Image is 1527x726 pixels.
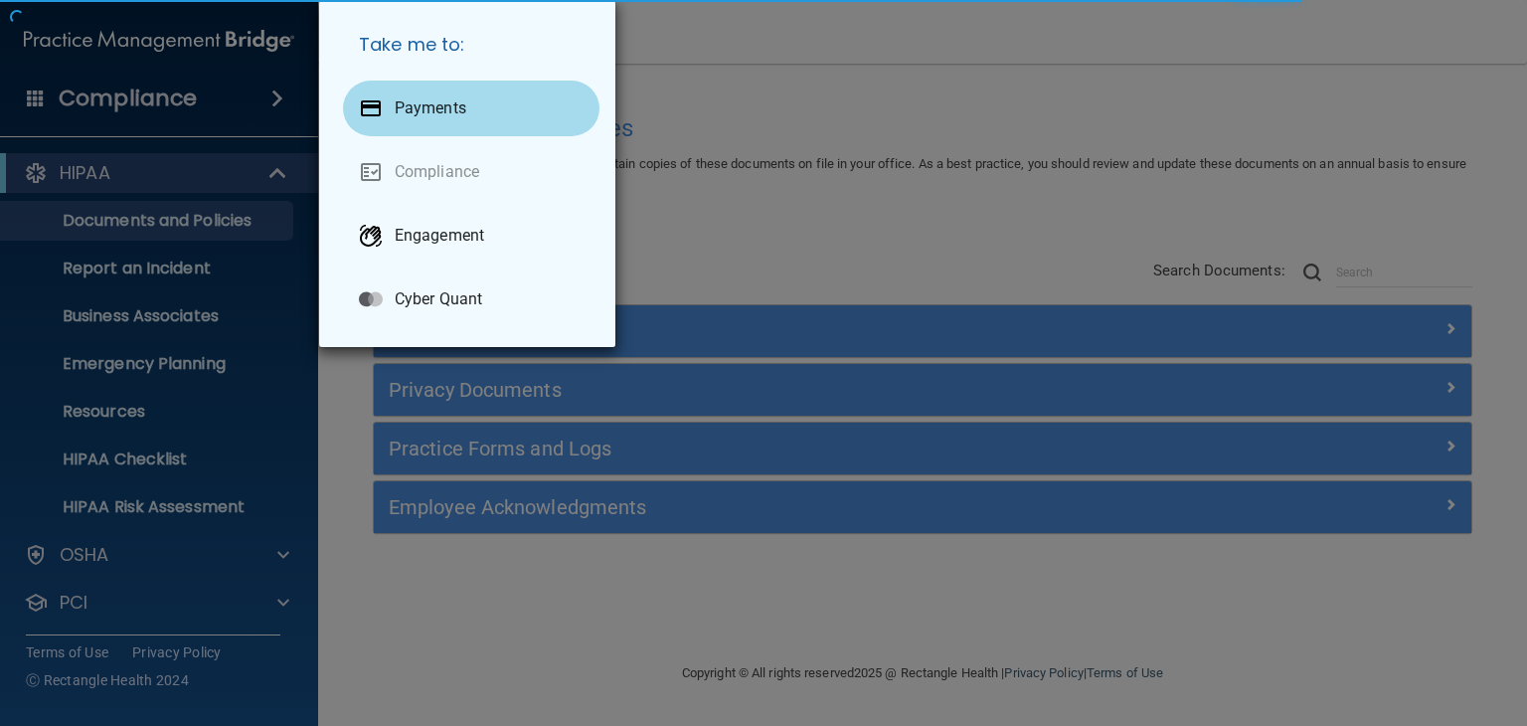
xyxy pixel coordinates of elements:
h5: Take me to: [343,17,599,73]
a: Engagement [343,208,599,264]
p: Payments [395,98,466,118]
p: Cyber Quant [395,289,482,309]
a: Compliance [343,144,599,200]
iframe: Drift Widget Chat Controller [1184,596,1503,674]
a: Cyber Quant [343,272,599,327]
p: Engagement [395,226,484,246]
a: Payments [343,81,599,136]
